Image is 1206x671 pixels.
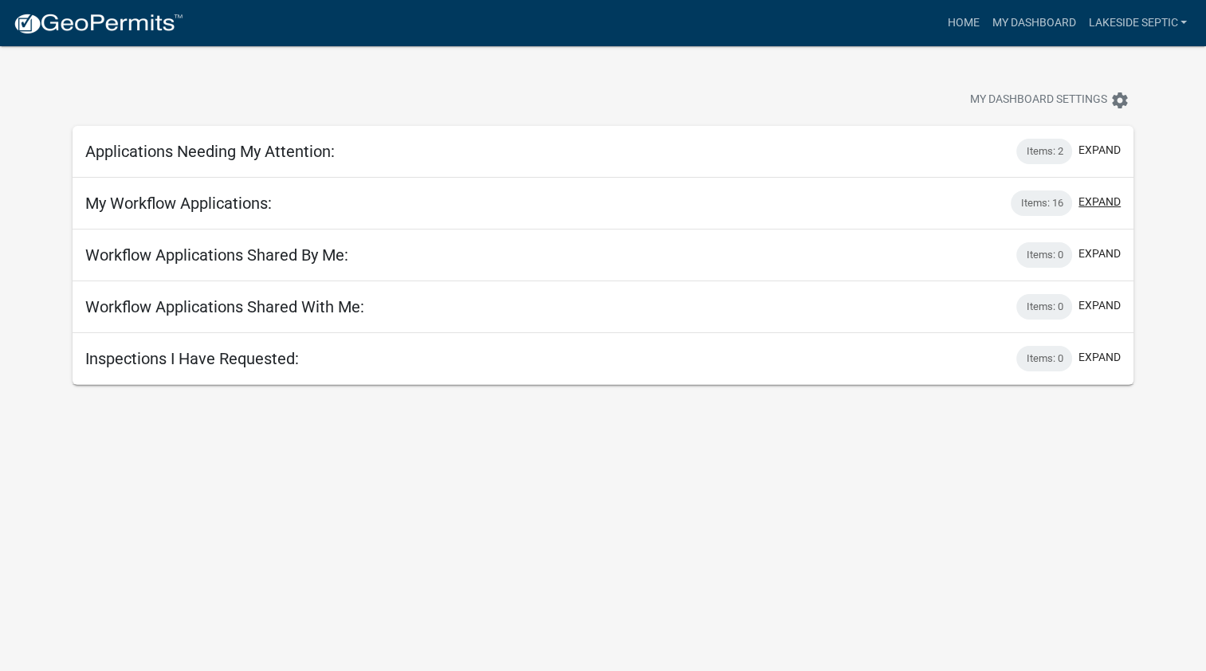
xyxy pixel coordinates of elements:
[957,84,1142,116] button: My Dashboard Settingssettings
[985,8,1082,38] a: My Dashboard
[1078,194,1121,210] button: expand
[1016,139,1072,164] div: Items: 2
[85,349,299,368] h5: Inspections I Have Requested:
[1082,8,1193,38] a: Lakeside Septic
[1078,349,1121,366] button: expand
[85,297,364,316] h5: Workflow Applications Shared With Me:
[85,245,348,265] h5: Workflow Applications Shared By Me:
[970,91,1107,110] span: My Dashboard Settings
[1078,297,1121,314] button: expand
[1016,242,1072,268] div: Items: 0
[1016,294,1072,320] div: Items: 0
[1110,91,1129,110] i: settings
[1078,245,1121,262] button: expand
[85,194,272,213] h5: My Workflow Applications:
[85,142,335,161] h5: Applications Needing My Attention:
[1011,190,1072,216] div: Items: 16
[941,8,985,38] a: Home
[1078,142,1121,159] button: expand
[1016,346,1072,371] div: Items: 0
